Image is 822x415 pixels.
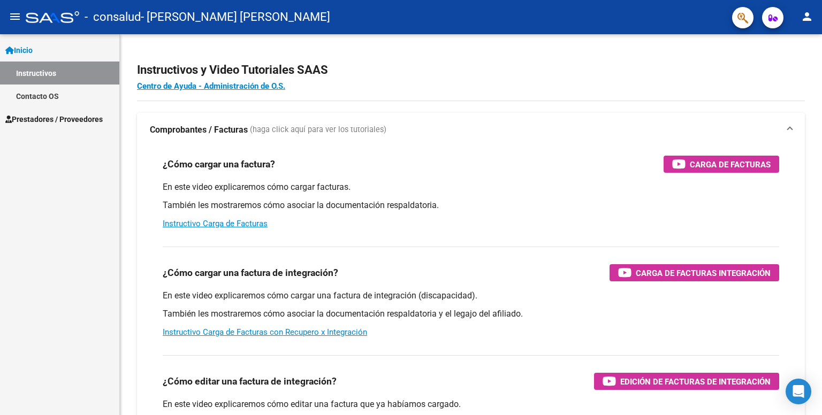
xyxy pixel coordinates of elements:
a: Centro de Ayuda - Administración de O.S. [137,81,285,91]
div: Open Intercom Messenger [786,379,811,404]
p: En este video explicaremos cómo cargar una factura de integración (discapacidad). [163,290,779,302]
h3: ¿Cómo editar una factura de integración? [163,374,337,389]
h2: Instructivos y Video Tutoriales SAAS [137,60,805,80]
span: Carga de Facturas [690,158,771,171]
span: Edición de Facturas de integración [620,375,771,388]
span: Prestadores / Proveedores [5,113,103,125]
span: - consalud [85,5,141,29]
span: - [PERSON_NAME] [PERSON_NAME] [141,5,330,29]
p: También les mostraremos cómo asociar la documentación respaldatoria y el legajo del afiliado. [163,308,779,320]
button: Carga de Facturas Integración [610,264,779,281]
span: Inicio [5,44,33,56]
strong: Comprobantes / Facturas [150,124,248,136]
h3: ¿Cómo cargar una factura de integración? [163,265,338,280]
p: En este video explicaremos cómo cargar facturas. [163,181,779,193]
p: También les mostraremos cómo asociar la documentación respaldatoria. [163,199,779,211]
a: Instructivo Carga de Facturas [163,219,268,228]
span: (haga click aquí para ver los tutoriales) [250,124,386,136]
p: En este video explicaremos cómo editar una factura que ya habíamos cargado. [163,398,779,410]
button: Edición de Facturas de integración [594,373,779,390]
h3: ¿Cómo cargar una factura? [163,157,275,172]
a: Instructivo Carga de Facturas con Recupero x Integración [163,327,367,337]
mat-icon: person [801,10,813,23]
button: Carga de Facturas [664,156,779,173]
span: Carga de Facturas Integración [636,266,771,280]
mat-expansion-panel-header: Comprobantes / Facturas (haga click aquí para ver los tutoriales) [137,113,805,147]
mat-icon: menu [9,10,21,23]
